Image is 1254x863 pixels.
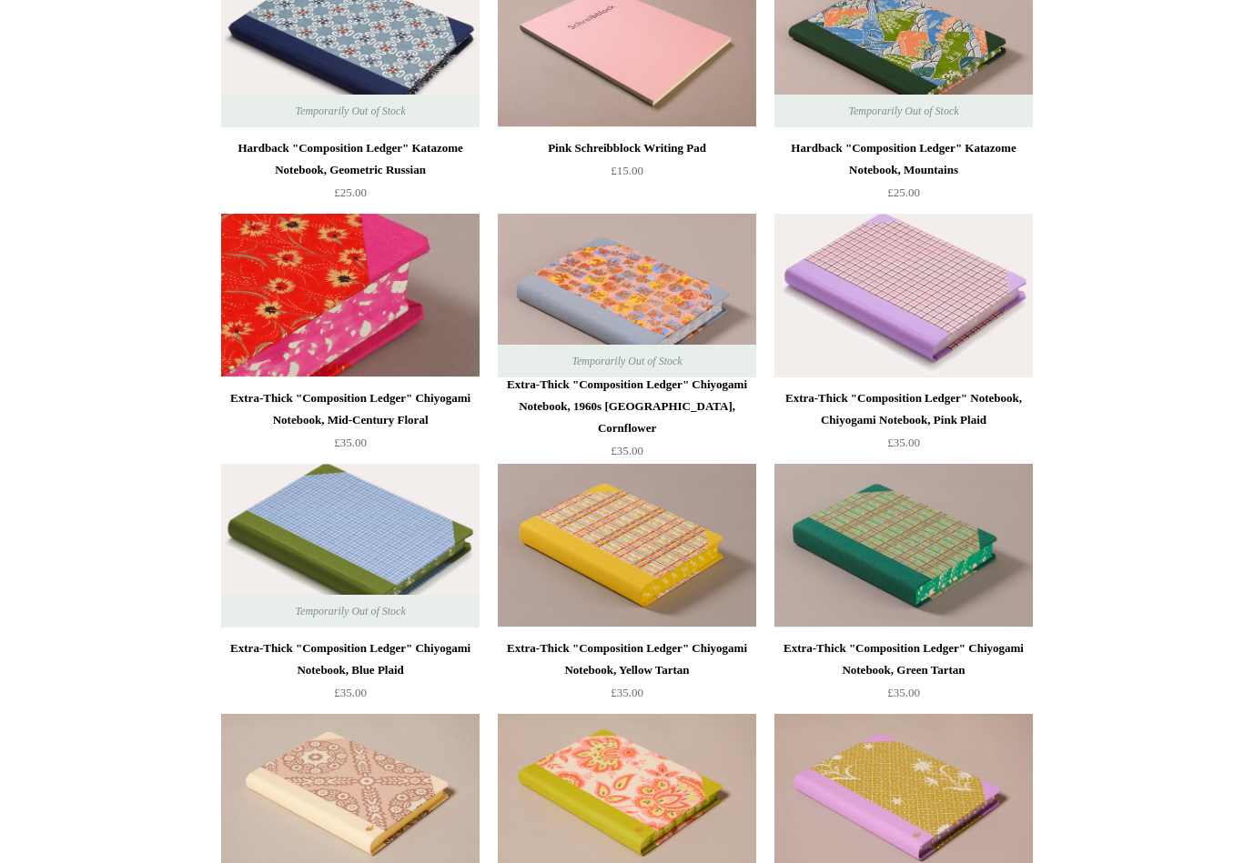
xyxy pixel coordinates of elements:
[498,137,756,212] a: Pink Schreibblock Writing Pad £15.00
[611,444,643,457] span: £35.00
[221,637,480,712] a: Extra-Thick "Composition Ledger" Chiyogami Notebook, Blue Plaid £35.00
[334,436,367,449] span: £35.00
[277,595,423,627] span: Temporarily Out of Stock
[887,186,920,199] span: £25.00
[221,464,480,627] img: Extra-Thick "Composition Ledger" Chiyogami Notebook, Blue Plaid
[498,214,756,377] a: Extra-Thick "Composition Ledger" Chiyogami Notebook, 1960s Japan, Cornflower Extra-Thick "Composi...
[498,637,756,712] a: Extra-Thick "Composition Ledger" Chiyogami Notebook, Yellow Tartan £35.00
[774,137,1033,212] a: Hardback "Composition Ledger" Katazome Notebook, Mountains £25.00
[774,464,1033,627] a: Extra-Thick "Composition Ledger" Chiyogami Notebook, Green Tartan Extra-Thick "Composition Ledger...
[502,374,752,439] div: Extra-Thick "Composition Ledger" Chiyogami Notebook, 1960s [GEOGRAPHIC_DATA], Cornflower
[498,464,756,627] a: Extra-Thick "Composition Ledger" Chiyogami Notebook, Yellow Tartan Extra-Thick "Composition Ledge...
[226,137,475,181] div: Hardback "Composition Ledger" Katazome Notebook, Geometric Russian
[611,686,643,699] span: £35.00
[277,95,423,127] span: Temporarily Out of Stock
[226,637,475,681] div: Extra-Thick "Composition Ledger" Chiyogami Notebook, Blue Plaid
[498,464,756,627] img: Extra-Thick "Composition Ledger" Chiyogami Notebook, Yellow Tartan
[334,686,367,699] span: £35.00
[779,137,1028,181] div: Hardback "Composition Ledger" Katazome Notebook, Mountains
[221,387,480,462] a: Extra-Thick "Composition Ledger" Chiyogami Notebook, Mid-Century Floral £35.00
[221,214,480,377] a: Extra-Thick "Composition Ledger" Chiyogami Notebook, Mid-Century Floral Extra-Thick "Composition ...
[553,345,700,377] span: Temporarily Out of Stock
[779,637,1028,681] div: Extra-Thick "Composition Ledger" Chiyogami Notebook, Green Tartan
[221,214,480,377] img: Extra-Thick "Composition Ledger" Chiyogami Notebook, Mid-Century Floral
[774,387,1033,462] a: Extra-Thick "Composition Ledger" Notebook, Chiyogami Notebook, Pink Plaid £35.00
[774,214,1033,377] img: Extra-Thick "Composition Ledger" Notebook, Chiyogami Notebook, Pink Plaid
[221,464,480,627] a: Extra-Thick "Composition Ledger" Chiyogami Notebook, Blue Plaid Extra-Thick "Composition Ledger" ...
[774,637,1033,712] a: Extra-Thick "Composition Ledger" Chiyogami Notebook, Green Tartan £35.00
[611,164,643,177] span: £15.00
[221,137,480,212] a: Hardback "Composition Ledger" Katazome Notebook, Geometric Russian £25.00
[502,637,752,681] div: Extra-Thick "Composition Ledger" Chiyogami Notebook, Yellow Tartan
[334,186,367,199] span: £25.00
[774,214,1033,377] a: Extra-Thick "Composition Ledger" Notebook, Chiyogami Notebook, Pink Plaid Extra-Thick "Compositio...
[887,686,920,699] span: £35.00
[779,387,1028,431] div: Extra-Thick "Composition Ledger" Notebook, Chiyogami Notebook, Pink Plaid
[887,436,920,449] span: £35.00
[498,214,756,377] img: Extra-Thick "Composition Ledger" Chiyogami Notebook, 1960s Japan, Cornflower
[226,387,475,431] div: Extra-Thick "Composition Ledger" Chiyogami Notebook, Mid-Century Floral
[830,95,976,127] span: Temporarily Out of Stock
[502,137,752,159] div: Pink Schreibblock Writing Pad
[774,464,1033,627] img: Extra-Thick "Composition Ledger" Chiyogami Notebook, Green Tartan
[498,374,756,462] a: Extra-Thick "Composition Ledger" Chiyogami Notebook, 1960s [GEOGRAPHIC_DATA], Cornflower £35.00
